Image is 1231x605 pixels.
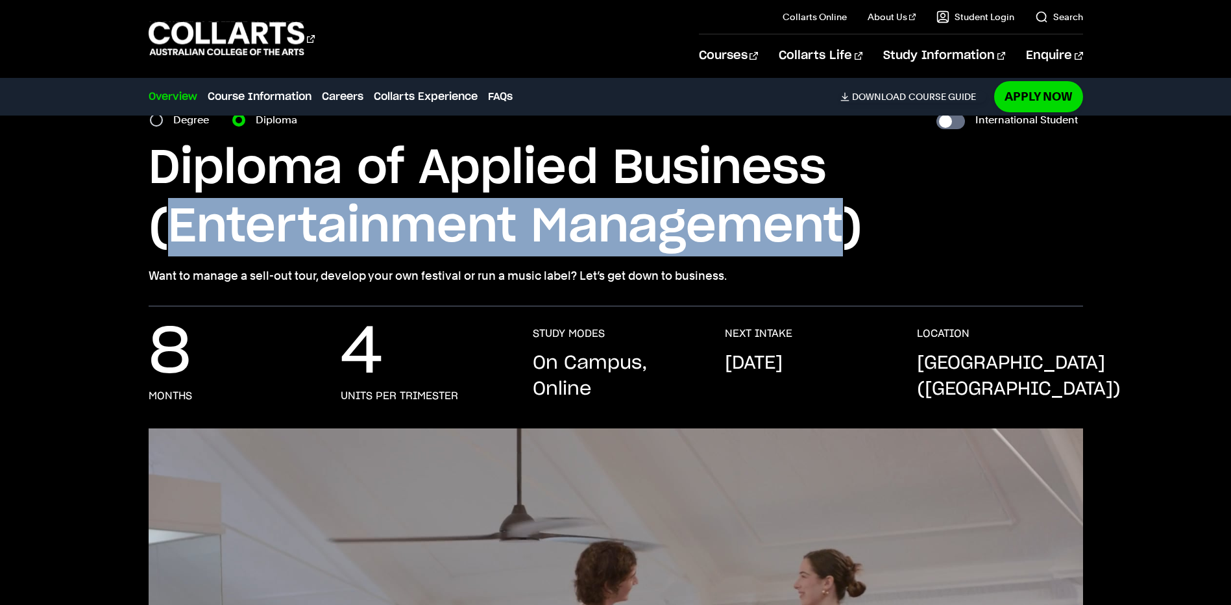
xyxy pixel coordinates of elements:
[936,10,1014,23] a: Student Login
[149,20,315,57] div: Go to homepage
[149,140,1083,256] h1: Diploma of Applied Business (Entertainment Management)
[374,89,478,105] a: Collarts Experience
[341,327,383,379] p: 4
[779,34,862,77] a: Collarts Life
[852,91,906,103] span: Download
[868,10,916,23] a: About Us
[975,111,1078,129] label: International Student
[725,327,792,340] h3: NEXT INTAKE
[488,89,513,105] a: FAQs
[149,89,197,105] a: Overview
[1026,34,1082,77] a: Enquire
[725,351,783,377] p: [DATE]
[917,327,969,340] h3: LOCATION
[699,34,758,77] a: Courses
[1035,10,1083,23] a: Search
[149,267,1083,285] p: Want to manage a sell-out tour, develop your own festival or run a music label? Let’s get down to...
[256,111,305,129] label: Diploma
[149,327,191,379] p: 8
[840,91,986,103] a: DownloadCourse Guide
[783,10,847,23] a: Collarts Online
[917,351,1121,402] p: [GEOGRAPHIC_DATA] ([GEOGRAPHIC_DATA])
[994,81,1083,112] a: Apply Now
[149,389,192,402] h3: months
[341,389,458,402] h3: units per trimester
[173,111,217,129] label: Degree
[322,89,363,105] a: Careers
[533,327,605,340] h3: STUDY MODES
[883,34,1005,77] a: Study Information
[533,351,699,402] p: On Campus, Online
[208,89,311,105] a: Course Information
